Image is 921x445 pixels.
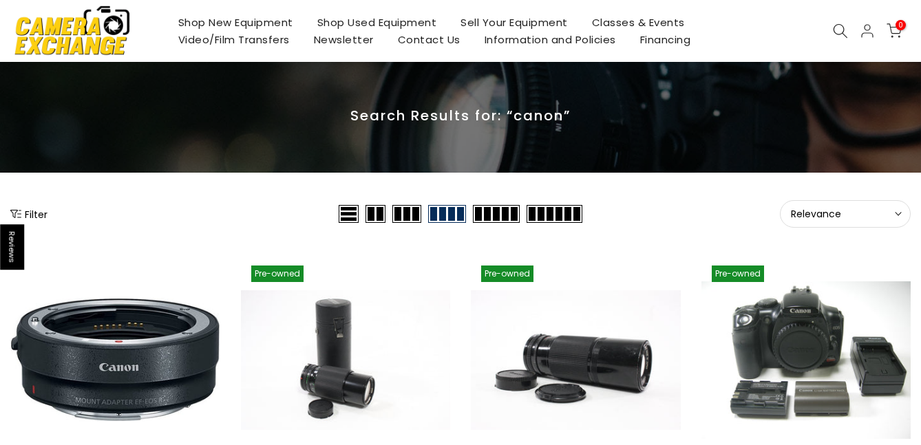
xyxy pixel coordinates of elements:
a: Financing [628,31,703,48]
span: Relevance [791,208,900,220]
a: Shop New Equipment [166,14,305,31]
a: Sell Your Equipment [449,14,580,31]
button: Show filters [10,207,47,221]
a: Video/Film Transfers [166,31,301,48]
button: Relevance [780,200,911,228]
a: Newsletter [301,31,385,48]
span: 0 [896,20,906,30]
a: 0 [887,23,902,39]
a: Classes & Events [580,14,697,31]
p: Search Results for: “canon” [10,107,911,124]
a: Information and Policies [472,31,628,48]
a: Shop Used Equipment [305,14,449,31]
a: Contact Us [385,31,472,48]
